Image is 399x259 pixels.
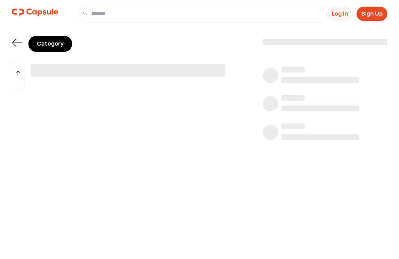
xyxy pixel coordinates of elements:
div: Category [28,36,72,52]
span: ‌ [281,77,359,83]
span: ‌ [281,134,359,140]
span: ‌ [263,69,278,85]
span: ‌ [263,39,387,45]
a: logo [12,5,58,23]
button: Sign Up [357,7,387,21]
span: ‌ [281,95,305,101]
span: ‌ [30,64,225,77]
span: ‌ [263,126,278,141]
span: ‌ [281,67,305,72]
span: ‌ [263,97,278,113]
span: ‌ [281,123,305,129]
button: Log In [327,7,353,21]
img: logo [12,5,58,20]
span: ‌ [281,106,359,111]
